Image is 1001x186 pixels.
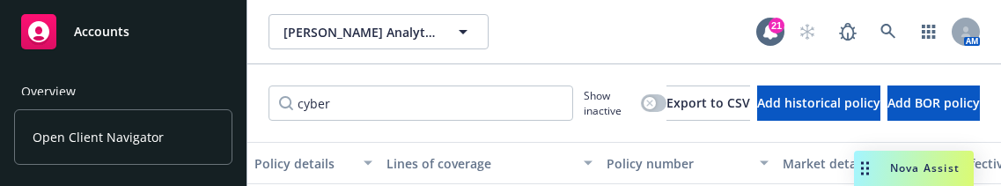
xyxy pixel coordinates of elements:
[14,78,232,106] a: Overview
[74,25,129,39] span: Accounts
[666,94,750,111] span: Export to CSV
[871,14,906,49] a: Search
[757,86,880,121] button: Add historical policy
[600,142,776,184] button: Policy number
[887,86,980,121] button: Add BOR policy
[854,151,974,186] button: Nova Assist
[14,7,232,56] a: Accounts
[254,154,353,173] div: Policy details
[790,14,825,49] a: Start snowing
[911,14,946,49] a: Switch app
[247,142,379,184] button: Policy details
[854,151,876,186] div: Drag to move
[887,94,980,111] span: Add BOR policy
[584,88,634,118] span: Show inactive
[769,18,784,33] div: 21
[386,154,573,173] div: Lines of coverage
[830,14,865,49] a: Report a Bug
[283,23,436,41] span: [PERSON_NAME] Analytics, Inc.
[269,86,573,121] input: Filter by keyword...
[33,128,164,146] span: Open Client Navigator
[890,160,960,175] span: Nova Assist
[666,86,750,121] button: Export to CSV
[757,94,880,111] span: Add historical policy
[21,78,76,106] div: Overview
[783,154,925,173] div: Market details
[379,142,600,184] button: Lines of coverage
[269,14,489,49] button: [PERSON_NAME] Analytics, Inc.
[607,154,749,173] div: Policy number
[776,142,952,184] button: Market details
